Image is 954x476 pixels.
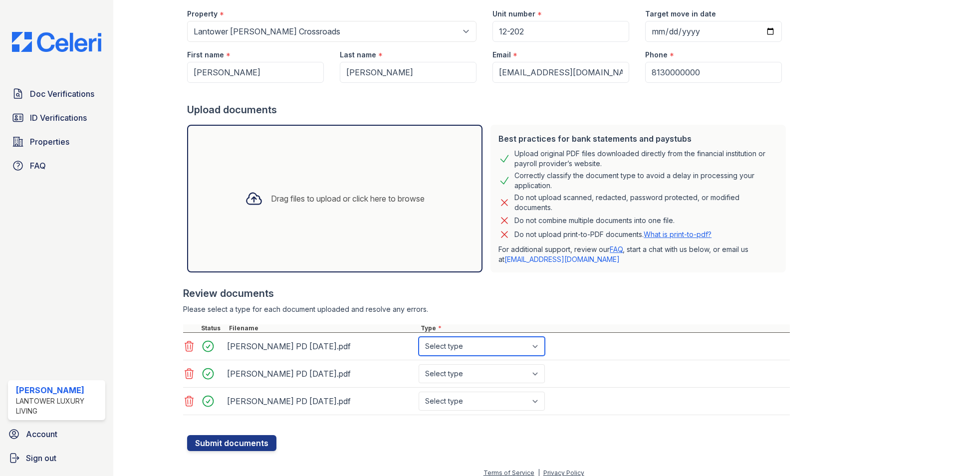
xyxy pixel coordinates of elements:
[504,255,620,263] a: [EMAIL_ADDRESS][DOMAIN_NAME]
[187,9,218,19] label: Property
[492,50,511,60] label: Email
[4,32,109,52] img: CE_Logo_Blue-a8612792a0a2168367f1c8372b55b34899dd931a85d93a1a3d3e32e68fde9ad4.png
[30,88,94,100] span: Doc Verifications
[514,215,675,227] div: Do not combine multiple documents into one file.
[183,304,790,314] div: Please select a type for each document uploaded and resolve any errors.
[227,393,415,409] div: [PERSON_NAME] PD [DATE].pdf
[419,324,790,332] div: Type
[16,384,101,396] div: [PERSON_NAME]
[227,324,419,332] div: Filename
[16,396,101,416] div: Lantower Luxury Living
[187,103,790,117] div: Upload documents
[26,452,56,464] span: Sign out
[514,193,778,213] div: Do not upload scanned, redacted, password protected, or modified documents.
[645,50,668,60] label: Phone
[30,136,69,148] span: Properties
[183,286,790,300] div: Review documents
[498,133,778,145] div: Best practices for bank statements and paystubs
[271,193,425,205] div: Drag files to upload or click here to browse
[8,108,105,128] a: ID Verifications
[4,424,109,444] a: Account
[8,84,105,104] a: Doc Verifications
[30,160,46,172] span: FAQ
[644,230,712,238] a: What is print-to-pdf?
[514,171,778,191] div: Correctly classify the document type to avoid a delay in processing your application.
[30,112,87,124] span: ID Verifications
[8,132,105,152] a: Properties
[610,245,623,253] a: FAQ
[492,9,535,19] label: Unit number
[498,244,778,264] p: For additional support, review our , start a chat with us below, or email us at
[227,338,415,354] div: [PERSON_NAME] PD [DATE].pdf
[227,366,415,382] div: [PERSON_NAME] PD [DATE].pdf
[26,428,57,440] span: Account
[4,448,109,468] a: Sign out
[645,9,716,19] label: Target move in date
[187,435,276,451] button: Submit documents
[199,324,227,332] div: Status
[8,156,105,176] a: FAQ
[187,50,224,60] label: First name
[514,149,778,169] div: Upload original PDF files downloaded directly from the financial institution or payroll provider’...
[340,50,376,60] label: Last name
[514,230,712,239] p: Do not upload print-to-PDF documents.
